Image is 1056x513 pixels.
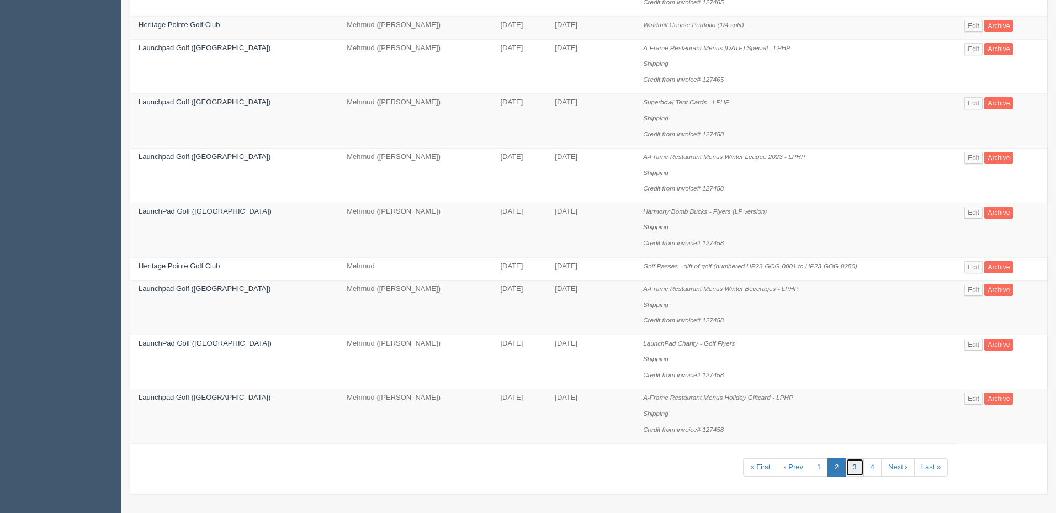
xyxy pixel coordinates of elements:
[546,281,635,335] td: [DATE]
[139,339,272,347] a: LaunchPad Golf ([GEOGRAPHIC_DATA])
[643,239,724,246] i: Credit from invoice# 127458
[643,316,724,324] i: Credit from invoice# 127458
[546,257,635,281] td: [DATE]
[964,261,983,273] a: Edit
[338,94,492,149] td: Mehmud ([PERSON_NAME])
[643,285,798,292] i: A-Frame Restaurant Menus Winter Beverages - LPHP
[492,39,546,94] td: [DATE]
[984,207,1013,219] a: Archive
[964,43,983,55] a: Edit
[492,389,546,444] td: [DATE]
[546,149,635,203] td: [DATE]
[643,184,724,192] i: Credit from invoice# 127458
[643,262,857,269] i: Golf Passes - gift of golf (numbered HP23-GOG-0001 to HP23-GOG-0250)
[546,39,635,94] td: [DATE]
[546,94,635,149] td: [DATE]
[492,17,546,40] td: [DATE]
[643,153,805,160] i: A-Frame Restaurant Menus Winter League 2023 - LPHP
[810,458,828,477] a: 1
[492,257,546,281] td: [DATE]
[139,284,270,293] a: Launchpad Golf ([GEOGRAPHIC_DATA])
[643,44,790,51] i: A-Frame Restaurant Menus [DATE] Special - LPHP
[643,114,668,121] i: Shipping
[643,98,729,105] i: Superbowl Tent Cards - LPHP
[643,208,767,215] i: Harmony Bomb Bucks - Flyers (LP version)
[984,261,1013,273] a: Archive
[139,262,220,270] a: Heritage Pointe Golf Club
[546,203,635,257] td: [DATE]
[643,340,735,347] i: LaunchPad Charity - Golf Flyers
[881,458,915,477] a: Next ›
[643,223,668,230] i: Shipping
[964,20,983,32] a: Edit
[914,458,948,477] a: Last »
[863,458,882,477] a: 4
[338,281,492,335] td: Mehmud ([PERSON_NAME])
[743,458,777,477] a: « First
[546,389,635,444] td: [DATE]
[338,335,492,389] td: Mehmud ([PERSON_NAME])
[643,426,724,433] i: Credit from invoice# 127458
[964,393,983,405] a: Edit
[139,44,270,52] a: Launchpad Golf ([GEOGRAPHIC_DATA])
[964,284,983,296] a: Edit
[338,39,492,94] td: Mehmud ([PERSON_NAME])
[492,281,546,335] td: [DATE]
[338,257,492,281] td: Mehmud
[777,458,810,477] a: ‹ Prev
[338,17,492,40] td: Mehmud ([PERSON_NAME])
[643,76,724,83] i: Credit from invoice# 127465
[984,43,1013,55] a: Archive
[643,60,668,67] i: Shipping
[984,284,1013,296] a: Archive
[964,152,983,164] a: Edit
[984,339,1013,351] a: Archive
[338,149,492,203] td: Mehmud ([PERSON_NAME])
[643,355,668,362] i: Shipping
[643,21,744,28] i: Windmill Course Portfolio (1/4 split)
[643,371,724,378] i: Credit from invoice# 127458
[139,393,270,401] a: Launchpad Golf ([GEOGRAPHIC_DATA])
[546,17,635,40] td: [DATE]
[643,394,793,401] i: A-Frame Restaurant Menus Holiday Giftcard - LPHP
[492,94,546,149] td: [DATE]
[492,335,546,389] td: [DATE]
[643,130,724,137] i: Credit from invoice# 127458
[984,393,1013,405] a: Archive
[139,20,220,29] a: Heritage Pointe Golf Club
[964,207,983,219] a: Edit
[643,301,668,308] i: Shipping
[492,203,546,257] td: [DATE]
[643,410,668,417] i: Shipping
[139,207,272,215] a: LaunchPad Golf ([GEOGRAPHIC_DATA])
[492,149,546,203] td: [DATE]
[846,458,864,477] a: 3
[338,389,492,444] td: Mehmud ([PERSON_NAME])
[964,339,983,351] a: Edit
[984,97,1013,109] a: Archive
[964,97,983,109] a: Edit
[984,20,1013,32] a: Archive
[139,98,270,106] a: Launchpad Golf ([GEOGRAPHIC_DATA])
[546,335,635,389] td: [DATE]
[984,152,1013,164] a: Archive
[139,152,270,161] a: Launchpad Golf ([GEOGRAPHIC_DATA])
[338,203,492,257] td: Mehmud ([PERSON_NAME])
[643,169,668,176] i: Shipping
[827,458,846,477] a: 2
